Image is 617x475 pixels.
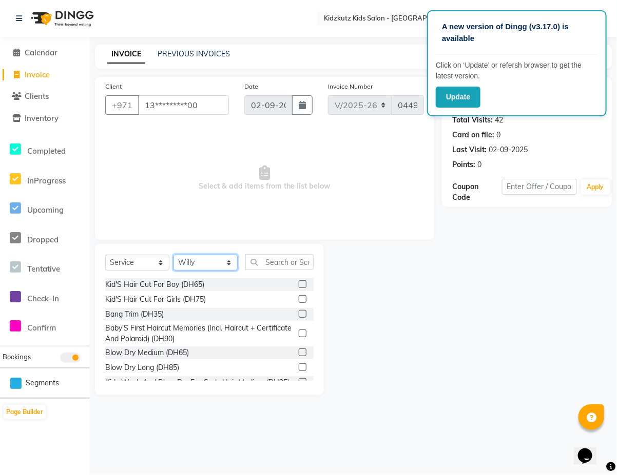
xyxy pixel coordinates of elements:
[581,179,610,195] button: Apply
[25,48,57,57] span: Calendar
[3,353,31,361] span: Bookings
[27,294,59,303] span: Check-In
[105,362,179,373] div: Blow Dry Long (DH85)
[436,60,598,81] p: Click on ‘Update’ or refersh browser to get the latest version.
[105,82,122,91] label: Client
[452,115,493,126] div: Total Visits:
[452,144,487,155] div: Last Visit:
[27,146,66,156] span: Completed
[105,127,424,230] span: Select & add items from the list below
[489,144,528,155] div: 02-09-2025
[436,87,480,108] button: Update
[4,405,46,419] button: Page Builder
[105,347,189,358] div: Blow Dry Medium (DH65)
[328,82,373,91] label: Invoice Number
[495,115,503,126] div: 42
[452,130,494,140] div: Card on file:
[25,70,50,79] span: Invoice
[105,95,139,115] button: +971
[477,159,481,170] div: 0
[25,91,49,101] span: Clients
[26,378,59,388] span: Segments
[442,21,592,44] p: A new version of Dingg (v3.17.0) is available
[244,82,258,91] label: Date
[245,254,314,270] input: Search or Scan
[107,45,145,64] a: INVOICE
[105,309,164,320] div: Bang Trim (DH35)
[3,47,87,59] a: Calendar
[574,434,607,465] iframe: chat widget
[27,235,59,244] span: Dropped
[26,4,97,33] img: logo
[105,377,290,388] div: Kids Wash And Blow Dry For Curly Hair Medium (DH95)
[105,323,295,344] div: Baby'S First Haircut Memories (Incl. Haircut + Certificate And Polaroid) (DH90)
[502,179,576,195] input: Enter Offer / Coupon Code
[452,159,475,170] div: Points:
[3,91,87,102] a: Clients
[105,279,204,290] div: Kid'S Hair Cut For Boy (DH65)
[138,95,229,115] input: Search by Name/Mobile/Email/Code
[25,113,59,123] span: Inventory
[3,69,87,81] a: Invoice
[27,264,60,274] span: Tentative
[105,294,206,305] div: Kid'S Hair Cut For Girls (DH75)
[3,113,87,125] a: Inventory
[496,130,500,140] div: 0
[27,176,66,185] span: InProgress
[27,323,56,333] span: Confirm
[158,49,230,58] a: PREVIOUS INVOICES
[27,205,64,215] span: Upcoming
[452,181,502,203] div: Coupon Code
